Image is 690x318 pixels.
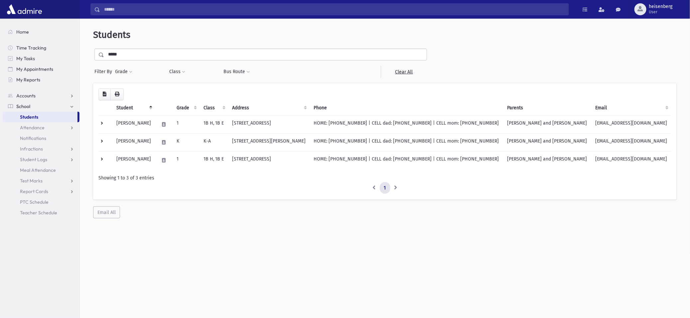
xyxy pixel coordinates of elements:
[591,100,671,116] th: Email: activate to sort column ascending
[591,133,671,151] td: [EMAIL_ADDRESS][DOMAIN_NAME]
[3,53,79,64] a: My Tasks
[503,115,592,133] td: [PERSON_NAME] and [PERSON_NAME]
[3,165,79,175] a: Meal Attendance
[3,186,79,197] a: Report Cards
[115,66,133,78] button: Grade
[173,115,200,133] td: 1
[20,167,56,173] span: Meal Attendance
[228,151,310,169] td: [STREET_ADDRESS]
[112,133,155,151] td: [PERSON_NAME]
[3,197,79,207] a: PTC Schedule
[503,151,592,169] td: [PERSON_NAME] and [PERSON_NAME]
[20,135,46,141] span: Notifications
[228,133,310,151] td: [STREET_ADDRESS][PERSON_NAME]
[20,125,45,131] span: Attendance
[503,100,592,116] th: Parents
[649,9,673,15] span: User
[3,74,79,85] a: My Reports
[110,88,124,100] button: Print
[20,188,48,194] span: Report Cards
[173,100,200,116] th: Grade: activate to sort column ascending
[16,103,30,109] span: School
[3,207,79,218] a: Teacher Schedule
[20,210,57,216] span: Teacher Schedule
[112,151,155,169] td: [PERSON_NAME]
[93,29,130,40] span: Students
[173,133,200,151] td: K
[169,66,186,78] button: Class
[223,66,250,78] button: Bus Route
[16,93,36,99] span: Accounts
[3,101,79,112] a: School
[3,64,79,74] a: My Appointments
[503,133,592,151] td: [PERSON_NAME] and [PERSON_NAME]
[200,100,228,116] th: Class: activate to sort column ascending
[228,115,310,133] td: [STREET_ADDRESS]
[310,151,503,169] td: HOME: [PHONE_NUMBER] | CELL dad: [PHONE_NUMBER] | CELL mom: [PHONE_NUMBER]
[3,27,79,37] a: Home
[3,144,79,154] a: Infractions
[3,154,79,165] a: Student Logs
[16,55,35,61] span: My Tasks
[381,66,427,78] a: Clear All
[228,100,310,116] th: Address: activate to sort column ascending
[98,88,111,100] button: CSV
[100,3,569,15] input: Search
[310,133,503,151] td: HOME: [PHONE_NUMBER] | CELL dad: [PHONE_NUMBER] | CELL mom: [PHONE_NUMBER]
[93,206,120,218] button: Email All
[3,90,79,101] a: Accounts
[20,114,38,120] span: Students
[16,66,53,72] span: My Appointments
[3,122,79,133] a: Attendance
[20,199,49,205] span: PTC Schedule
[649,4,673,9] span: heisenberg
[5,3,44,16] img: AdmirePro
[20,157,47,162] span: Student Logs
[591,115,671,133] td: [EMAIL_ADDRESS][DOMAIN_NAME]
[200,115,228,133] td: 1B H, 1B E
[112,115,155,133] td: [PERSON_NAME]
[3,133,79,144] a: Notifications
[112,100,155,116] th: Student: activate to sort column descending
[380,182,390,194] a: 1
[591,151,671,169] td: [EMAIL_ADDRESS][DOMAIN_NAME]
[20,146,43,152] span: Infractions
[16,29,29,35] span: Home
[200,151,228,169] td: 1B H, 1B E
[3,112,77,122] a: Students
[200,133,228,151] td: K-A
[16,77,40,83] span: My Reports
[94,68,115,75] span: Filter By
[310,100,503,116] th: Phone
[310,115,503,133] td: HOME: [PHONE_NUMBER] | CELL dad: [PHONE_NUMBER] | CELL mom: [PHONE_NUMBER]
[20,178,43,184] span: Test Marks
[173,151,200,169] td: 1
[3,43,79,53] a: Time Tracking
[3,175,79,186] a: Test Marks
[98,174,671,181] div: Showing 1 to 3 of 3 entries
[16,45,46,51] span: Time Tracking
